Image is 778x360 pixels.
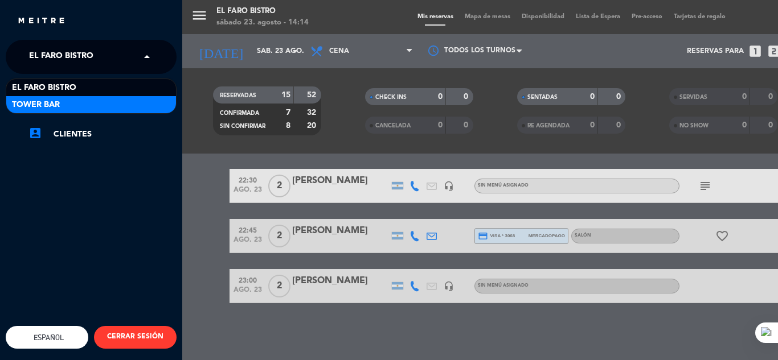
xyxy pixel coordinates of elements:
span: Tower Bar [12,98,60,111]
i: account_box [28,126,42,140]
span: El Faro Bistro [29,45,93,69]
img: MEITRE [17,17,65,26]
span: El Faro Bistro [12,81,76,94]
button: CERRAR SESIÓN [94,326,177,349]
a: account_boxClientes [28,127,177,141]
span: Español [31,333,64,342]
